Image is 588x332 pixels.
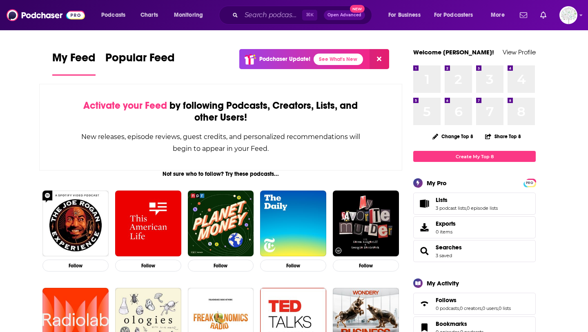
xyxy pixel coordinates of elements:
[188,260,254,271] button: Follow
[416,222,432,233] span: Exports
[436,196,498,204] a: Lists
[350,5,365,13] span: New
[485,128,521,144] button: Share Top 8
[428,131,478,141] button: Change Top 8
[383,9,431,22] button: open menu
[260,260,326,271] button: Follow
[537,8,550,22] a: Show notifications dropdown
[140,9,158,21] span: Charts
[413,293,536,315] span: Follows
[39,170,402,177] div: Not sure who to follow? Try these podcasts...
[436,305,459,311] a: 0 podcasts
[115,191,181,257] img: This American Life
[80,100,361,123] div: by following Podcasts, Creators, Lists, and other Users!
[436,244,462,251] a: Searches
[436,220,456,227] span: Exports
[241,9,302,22] input: Search podcasts, credits, & more...
[485,9,515,22] button: open menu
[427,279,459,287] div: My Activity
[436,253,452,258] a: 3 saved
[260,191,326,257] img: The Daily
[525,179,535,186] a: PRO
[427,179,447,187] div: My Pro
[101,9,125,21] span: Podcasts
[416,298,432,310] a: Follows
[413,151,536,162] a: Create My Top 8
[174,9,203,21] span: Monitoring
[413,240,536,262] span: Searches
[436,320,467,328] span: Bookmarks
[413,48,494,56] a: Welcome [PERSON_NAME]!
[105,51,175,70] span: Popular Feed
[96,9,136,22] button: open menu
[168,9,214,22] button: open menu
[333,260,399,271] button: Follow
[105,51,175,76] a: Popular Feed
[436,296,457,304] span: Follows
[460,305,481,311] a: 0 creators
[324,10,365,20] button: Open AdvancedNew
[559,6,577,24] span: Logged in as WunderTanya
[333,191,399,257] img: My Favorite Murder with Karen Kilgariff and Georgia Hardstark
[459,305,460,311] span: ,
[498,305,499,311] span: ,
[115,260,181,271] button: Follow
[52,51,96,70] span: My Feed
[259,56,310,63] p: Podchaser Update!
[52,51,96,76] a: My Feed
[436,296,511,304] a: Follows
[429,9,485,22] button: open menu
[7,7,85,23] img: Podchaser - Follow, Share and Rate Podcasts
[416,245,432,257] a: Searches
[80,131,361,155] div: New releases, episode reviews, guest credits, and personalized recommendations will begin to appe...
[135,9,163,22] a: Charts
[467,205,498,211] a: 0 episode lists
[413,193,536,215] span: Lists
[499,305,511,311] a: 0 lists
[314,54,363,65] a: See What's New
[327,13,361,17] span: Open Advanced
[503,48,536,56] a: View Profile
[42,260,109,271] button: Follow
[436,196,448,204] span: Lists
[482,305,498,311] a: 0 users
[517,8,530,22] a: Show notifications dropdown
[42,191,109,257] img: The Joe Rogan Experience
[436,229,456,235] span: 0 items
[413,216,536,238] a: Exports
[525,180,535,186] span: PRO
[466,205,467,211] span: ,
[416,198,432,209] a: Lists
[436,320,483,328] a: Bookmarks
[227,6,380,25] div: Search podcasts, credits, & more...
[388,9,421,21] span: For Business
[559,6,577,24] button: Show profile menu
[83,99,167,112] span: Activate your Feed
[436,205,466,211] a: 3 podcast lists
[188,191,254,257] img: Planet Money
[302,10,317,20] span: ⌘ K
[434,9,473,21] span: For Podcasters
[559,6,577,24] img: User Profile
[491,9,505,21] span: More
